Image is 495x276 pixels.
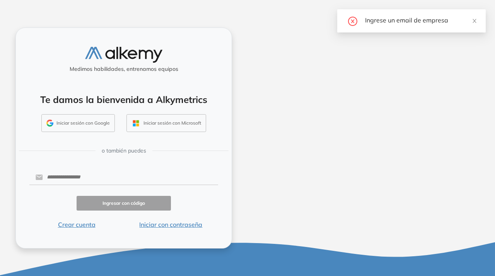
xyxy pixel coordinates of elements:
button: Iniciar sesión con Google [41,114,115,132]
img: logo-alkemy [85,47,162,63]
h4: Te damos la bienvenida a Alkymetrics [26,94,222,105]
button: Iniciar con contraseña [124,220,218,229]
span: o también puedes [102,147,146,155]
span: close-circle [348,15,357,26]
img: OUTLOOK_ICON [131,119,140,128]
img: GMAIL_ICON [46,120,53,127]
button: Crear cuenta [29,220,124,229]
button: Iniciar sesión con Microsoft [126,114,206,132]
h5: Medimos habilidades, entrenamos equipos [19,66,229,72]
button: Ingresar con código [77,196,171,211]
span: close [472,18,477,24]
div: Ingrese un email de empresa [365,15,476,25]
